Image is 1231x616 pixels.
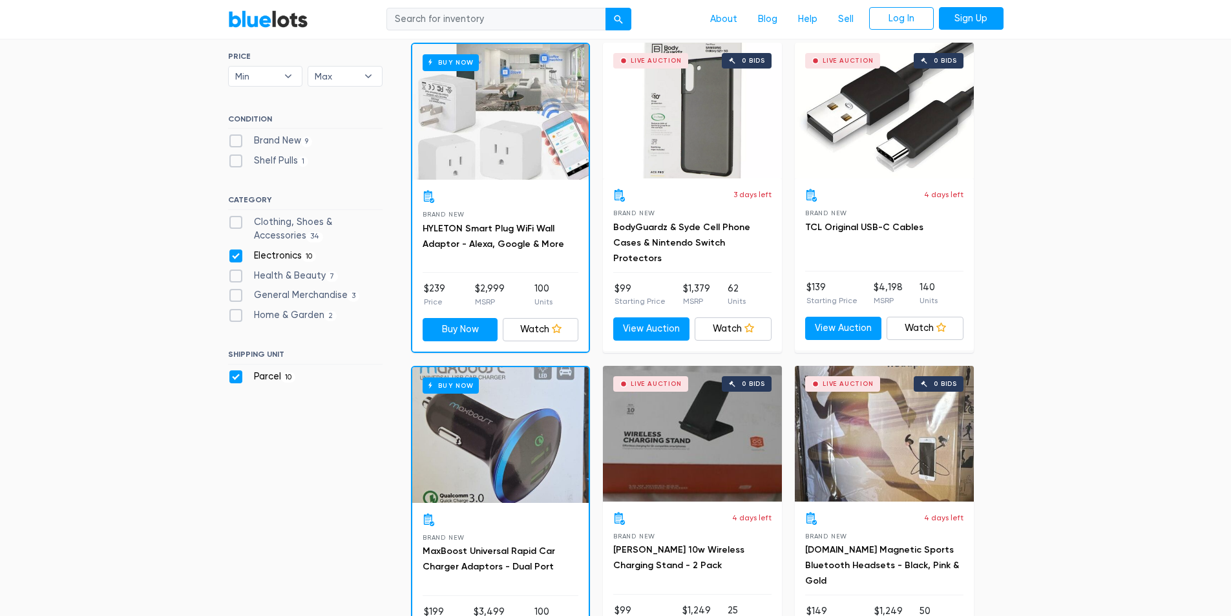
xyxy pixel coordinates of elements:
[869,7,934,30] a: Log In
[412,44,589,180] a: Buy Now
[695,317,772,341] a: Watch
[424,296,445,308] p: Price
[228,154,309,168] label: Shelf Pulls
[615,282,666,308] li: $99
[355,67,382,86] b: ▾
[475,282,505,308] li: $2,999
[805,209,847,217] span: Brand New
[275,67,302,86] b: ▾
[920,295,938,306] p: Units
[423,546,555,572] a: MaxBoost Universal Rapid Car Charger Adaptors - Dual Port
[934,381,957,387] div: 0 bids
[615,295,666,307] p: Starting Price
[613,317,690,341] a: View Auction
[228,10,308,28] a: BlueLots
[806,295,857,306] p: Starting Price
[728,282,746,308] li: 62
[683,282,710,308] li: $1,379
[603,366,782,502] a: Live Auction 0 bids
[806,281,857,306] li: $139
[228,249,317,263] label: Electronics
[412,367,589,503] a: Buy Now
[301,136,313,147] span: 9
[228,195,383,209] h6: CATEGORY
[920,281,938,306] li: 140
[732,512,772,524] p: 4 days left
[805,222,923,233] a: TCL Original USB-C Cables
[298,156,309,167] span: 1
[924,512,963,524] p: 4 days left
[631,381,682,387] div: Live Auction
[631,58,682,64] div: Live Auction
[503,318,578,341] a: Watch
[795,43,974,178] a: Live Auction 0 bids
[805,544,959,586] a: [DOMAIN_NAME] Magnetic Sports Bluetooth Headsets - Black, Pink & Gold
[728,295,746,307] p: Units
[805,533,847,540] span: Brand New
[306,232,324,242] span: 34
[423,534,465,541] span: Brand New
[613,222,750,264] a: BodyGuardz & Syde Cell Phone Cases & Nintendo Switch Protectors
[939,7,1004,30] a: Sign Up
[228,288,360,303] label: General Merchandise
[228,308,337,323] label: Home & Garden
[423,377,479,394] h6: Buy Now
[424,282,445,308] li: $239
[315,67,357,86] span: Max
[228,350,383,364] h6: SHIPPING UNIT
[281,372,296,383] span: 10
[603,43,782,178] a: Live Auction 0 bids
[534,296,552,308] p: Units
[228,215,383,243] label: Clothing, Shoes & Accessories
[324,311,337,321] span: 2
[423,223,564,250] a: HYLETON Smart Plug WiFi Wall Adaptor - Alexa, Google & More
[874,281,903,306] li: $4,198
[683,295,710,307] p: MSRP
[386,8,606,31] input: Search for inventory
[228,114,383,129] h6: CONDITION
[742,58,765,64] div: 0 bids
[700,7,748,32] a: About
[934,58,957,64] div: 0 bids
[475,296,505,308] p: MSRP
[423,54,479,70] h6: Buy Now
[228,370,296,384] label: Parcel
[924,189,963,200] p: 4 days left
[228,269,339,283] label: Health & Beauty
[534,282,552,308] li: 100
[887,317,963,340] a: Watch
[823,381,874,387] div: Live Auction
[613,544,744,571] a: [PERSON_NAME] 10w Wireless Charging Stand - 2 Pack
[228,134,313,148] label: Brand New
[302,251,317,262] span: 10
[326,271,339,282] span: 7
[742,381,765,387] div: 0 bids
[823,58,874,64] div: Live Auction
[235,67,278,86] span: Min
[748,7,788,32] a: Blog
[874,295,903,306] p: MSRP
[788,7,828,32] a: Help
[423,211,465,218] span: Brand New
[613,209,655,217] span: Brand New
[228,52,383,61] h6: PRICE
[795,366,974,502] a: Live Auction 0 bids
[423,318,498,341] a: Buy Now
[613,533,655,540] span: Brand New
[805,317,882,340] a: View Auction
[733,189,772,200] p: 3 days left
[828,7,864,32] a: Sell
[348,291,360,301] span: 3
